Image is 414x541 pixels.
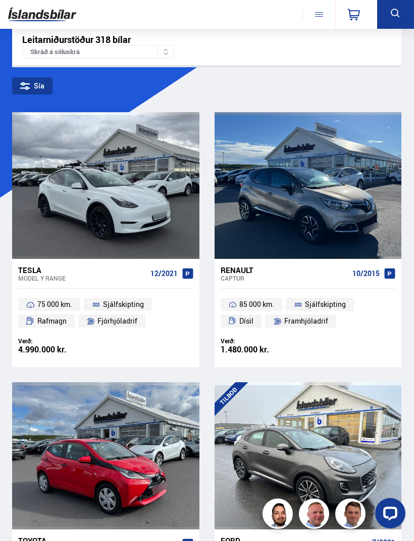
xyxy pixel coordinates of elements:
[284,315,328,327] span: Framhjóladrif
[18,265,146,275] div: Tesla
[150,269,178,278] span: 12/2021
[12,77,53,95] div: Sía
[103,298,144,310] span: Sjálfskipting
[18,275,146,282] div: Model Y RANGE
[264,500,294,530] img: nhp88E3Fdnt1Opn2.png
[12,259,199,367] a: Tesla Model Y RANGE 12/2021 75 000 km. Sjálfskipting Rafmagn Fjórhjóladrif Verð: 4.990.000 kr.
[239,298,274,310] span: 85 000 km.
[352,269,380,278] span: 10/2015
[22,45,174,59] div: Skráð á söluskrá
[215,259,402,367] a: Renault Captur 10/2015 85 000 km. Sjálfskipting Dísil Framhjóladrif Verð: 1.480.000 kr.
[239,315,253,327] span: Dísil
[367,494,409,536] iframe: LiveChat chat widget
[221,275,349,282] div: Captur
[221,337,308,345] div: Verð:
[22,34,391,45] div: Leitarniðurstöður 318 bílar
[37,315,67,327] span: Rafmagn
[221,265,349,275] div: Renault
[305,298,346,310] span: Sjálfskipting
[337,500,367,530] img: FbJEzSuNWCJXmdc-.webp
[37,298,72,310] span: 75 000 km.
[18,337,106,345] div: Verð:
[8,4,76,25] img: G0Ugv5HjCgRt.svg
[221,345,308,354] div: 1.480.000 kr.
[18,345,106,354] div: 4.990.000 kr.
[97,315,137,327] span: Fjórhjóladrif
[300,500,331,530] img: siFngHWaQ9KaOqBr.png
